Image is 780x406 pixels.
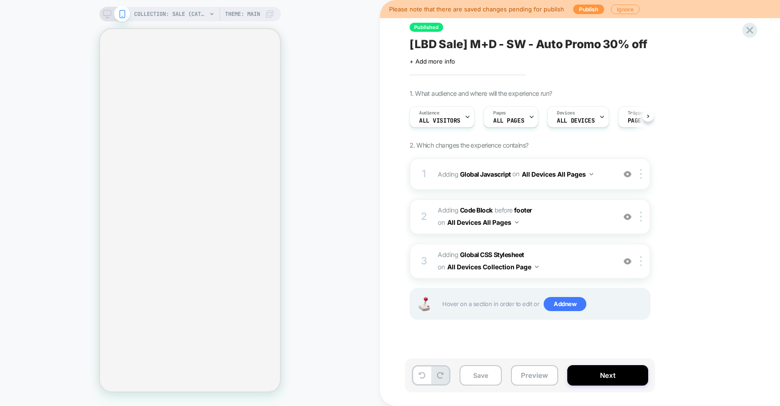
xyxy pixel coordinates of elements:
span: Adding [438,168,611,181]
div: 1 [420,165,429,183]
span: ALL PAGES [493,118,524,124]
img: crossed eye [624,257,631,265]
img: close [640,169,642,179]
span: 2. Which changes the experience contains? [410,141,528,149]
b: Global CSS Stylesheet [460,251,524,258]
span: BEFORE [495,206,513,214]
span: 1. What audience and where will the experience run? [410,89,552,97]
div: 2 [420,208,429,226]
span: on [512,168,519,179]
span: footer [514,206,532,214]
span: on [438,217,445,228]
img: Joystick [415,297,433,311]
img: down arrow [535,266,539,268]
img: down arrow [590,173,593,175]
span: Add new [544,297,586,312]
button: Ignore [611,5,640,14]
span: Page Load [628,118,659,124]
button: All Devices Collection Page [447,260,539,273]
span: All Visitors [419,118,460,124]
img: close [640,212,642,222]
span: Published [410,23,443,32]
span: COLLECTION: Sale (Category) [134,7,207,21]
span: Pages [493,110,506,116]
div: 3 [420,252,429,270]
button: All Devices All Pages [522,168,593,181]
span: Audience [419,110,440,116]
span: Devices [557,110,575,116]
button: Preview [511,365,558,386]
img: crossed eye [624,213,631,221]
img: crossed eye [624,170,631,178]
button: Save [460,365,502,386]
span: ALL DEVICES [557,118,595,124]
b: Code Block [460,206,493,214]
span: on [438,261,445,272]
button: Next [567,365,648,386]
img: down arrow [515,221,519,223]
span: Adding [438,206,493,214]
button: All Devices All Pages [447,216,519,229]
span: Hover on a section in order to edit or [442,297,645,312]
img: close [640,256,642,266]
span: Adding [438,249,611,273]
span: Trigger [628,110,645,116]
span: + Add more info [410,58,455,65]
b: Global Javascript [460,170,511,178]
span: [LBD Sale] M+D - SW - Auto Promo 30% off [410,37,647,51]
span: Theme: MAIN [225,7,260,21]
button: Publish [573,5,604,14]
